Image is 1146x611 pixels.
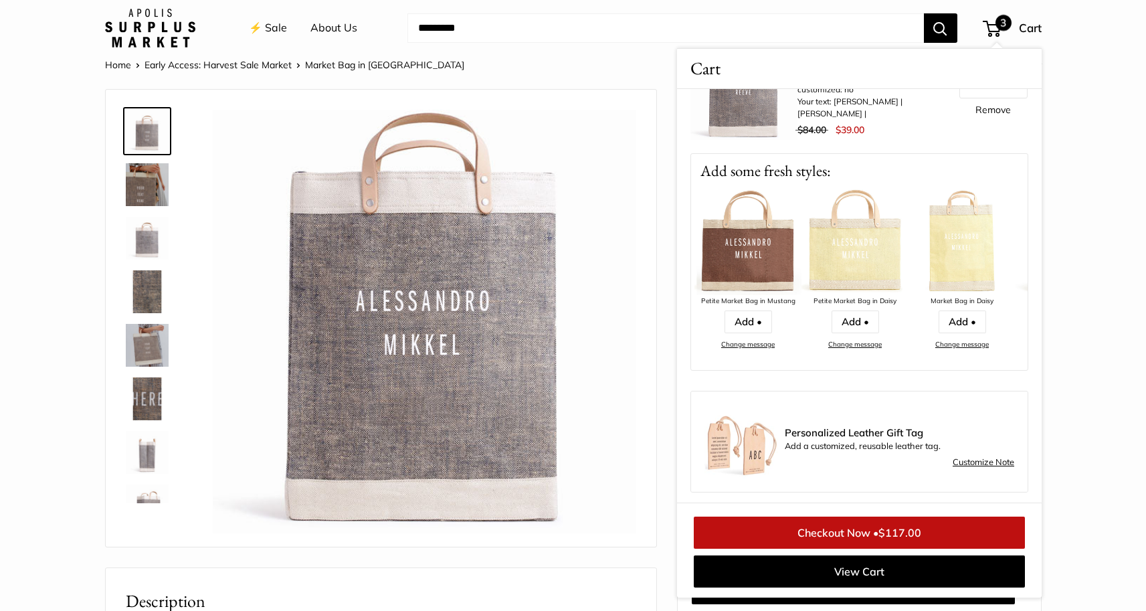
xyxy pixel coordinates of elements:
a: Add • [831,311,878,333]
a: Market Bag in Chambray [123,482,171,530]
a: description_Our first every Chambray Jute bag... [123,161,171,209]
span: Personalized Leather Gift Tag [785,428,1014,438]
a: Customize Note [953,454,1014,470]
a: Remove [975,105,1011,114]
a: 3 Cart [984,17,1042,39]
a: Home [105,59,131,71]
img: Apolis: Surplus Market [105,9,195,48]
a: description_A close up of our first Chambray Jute Bag [123,375,171,423]
span: $117.00 [878,526,921,539]
div: Petite Market Bag in Daisy [801,295,909,308]
a: ⚡️ Sale [249,18,287,38]
p: Add some fresh styles: [691,154,1028,188]
button: Increase quantity by 1 [1004,74,1026,98]
input: Search... [407,13,924,43]
nav: Breadcrumb [105,56,464,74]
a: description_Make it yours with personalized text [123,107,171,155]
div: Petite Market Bag in Mustang [694,295,801,308]
a: Market Bag in Chambray [123,428,171,476]
div: Market Bag in Daisy [909,295,1016,308]
div: Add a customized, reusable leather tag. [785,428,1014,454]
img: description_A close up of our first Chambray Jute Bag [126,377,169,420]
img: Market Bag in Chambray [126,270,169,313]
span: Cart [1019,21,1042,35]
img: Market Bag in Chambray [126,485,169,527]
a: View Cart [694,555,1025,588]
img: description_Make it yours with personalized text [690,33,797,140]
input: Quantity [982,80,1004,91]
a: description_Seal of authenticity on the back of every bag [123,214,171,262]
img: description_Your new favorite everyday carry-all [126,324,169,367]
span: Cart [690,56,721,82]
a: Change message [721,340,775,349]
li: Your text: [PERSON_NAME] | [PERSON_NAME] | [797,96,945,120]
img: description_Seal of authenticity on the back of every bag [126,217,169,260]
img: description_Our first every Chambray Jute bag... [126,163,169,206]
img: description_Make it yours with personalized text [126,110,169,153]
a: Add • [724,311,771,333]
img: Luggage Tag [704,405,778,478]
a: Change message [828,340,882,349]
a: About Us [310,18,357,38]
span: $39.00 [835,124,864,136]
a: Change message [935,340,989,349]
img: customizer-prod [213,110,636,533]
a: Checkout Now •$117.00 [694,517,1025,549]
li: customized: no [797,84,945,96]
a: description_Your new favorite everyday carry-all [123,321,171,369]
a: Early Access: Harvest Sale Market [145,59,292,71]
img: Market Bag in Chambray [126,431,169,474]
span: Market Bag in [GEOGRAPHIC_DATA] [305,59,464,71]
a: Add • [938,311,985,333]
button: Search [924,13,957,43]
a: Market Bag in Chambray [123,268,171,316]
span: $84.00 [797,124,826,136]
span: 3 [995,15,1012,31]
div: Market Tote in Mint Sorbet [1016,295,1123,308]
button: Decrease quantity by 1 [959,74,982,98]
